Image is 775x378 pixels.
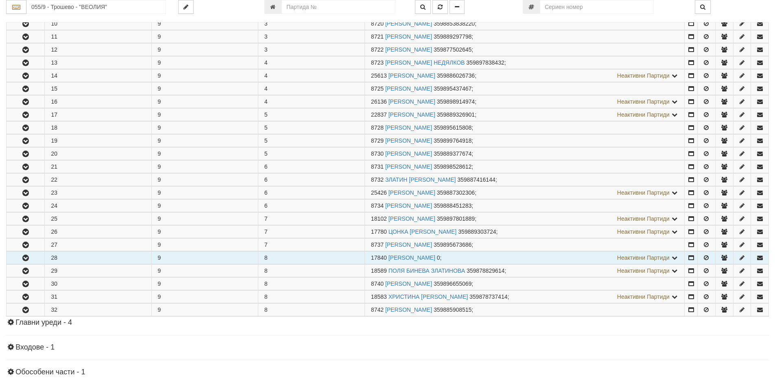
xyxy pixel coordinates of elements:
span: Партида № [371,241,384,248]
td: ; [365,108,685,121]
span: Партида № [371,20,384,27]
span: 359888451283 [434,202,472,209]
span: 6 [264,176,268,183]
span: Партида № [371,293,387,300]
span: 6 [264,202,268,209]
span: Партида № [371,33,384,40]
td: ; [365,290,685,303]
a: [PERSON_NAME] [385,20,432,27]
td: 11 [45,30,151,43]
span: 3 [264,33,268,40]
td: ; [365,173,685,186]
span: Неактивни Партиди [617,98,670,105]
span: 359898528612 [434,163,472,170]
span: 359886026736 [437,72,475,79]
span: 359889303724 [458,228,496,235]
span: 359896655069 [434,280,472,287]
td: 9 [151,134,258,147]
span: Партида № [371,267,387,274]
td: 9 [151,225,258,238]
a: [PERSON_NAME] [385,241,432,248]
span: 8 [264,267,268,274]
td: ; [365,264,685,277]
span: Неактивни Партиди [617,254,670,261]
h4: Главни уреди - 4 [6,319,769,327]
td: 23 [45,186,151,199]
td: ; [365,303,685,316]
a: [PERSON_NAME] [385,85,432,92]
a: [PERSON_NAME] [385,163,432,170]
span: 359897838432 [466,59,504,66]
h4: Входове - 1 [6,343,769,352]
td: ; [365,30,685,43]
span: 5 [264,137,268,144]
span: 8 [264,254,268,261]
td: 9 [151,160,258,173]
a: ХРИСТИНА [PERSON_NAME] [389,293,468,300]
span: Неактивни Партиди [617,111,670,118]
td: 21 [45,160,151,173]
td: ; [365,238,685,251]
td: ; [365,277,685,290]
a: [PERSON_NAME] НЕДЯЛКОВ [385,59,465,66]
td: 9 [151,108,258,121]
td: 26 [45,225,151,238]
td: 28 [45,251,151,264]
span: Партида № [371,189,387,196]
span: 6 [264,189,268,196]
span: Партида № [371,111,387,118]
td: 9 [151,121,258,134]
td: ; [365,82,685,95]
td: ; [365,134,685,147]
span: 7 [264,228,268,235]
td: 9 [151,17,258,30]
td: ; [365,186,685,199]
span: Партида № [371,228,387,235]
td: 9 [151,56,258,69]
span: Партида № [371,98,387,105]
td: ; [365,69,685,82]
td: 9 [151,147,258,160]
td: 9 [151,238,258,251]
span: Неактивни Партиди [617,215,670,222]
td: 9 [151,303,258,316]
a: [PERSON_NAME] [385,306,432,313]
span: 359889326901 [437,111,475,118]
td: ; [365,251,685,264]
td: 20 [45,147,151,160]
span: Партида № [371,46,384,53]
span: Партида № [371,124,384,131]
td: 9 [151,290,258,303]
span: Партида № [371,85,384,92]
td: 31 [45,290,151,303]
span: 359887302306 [437,189,475,196]
td: 14 [45,69,151,82]
td: 27 [45,238,151,251]
span: Партида № [371,163,384,170]
td: 15 [45,82,151,95]
td: ; [365,212,685,225]
td: ; [365,121,685,134]
span: 4 [264,98,268,105]
td: ; [365,147,685,160]
span: 359889297798 [434,33,472,40]
td: 24 [45,199,151,212]
span: Партида № [371,72,387,79]
td: 9 [151,277,258,290]
td: 25 [45,212,151,225]
span: Партида № [371,280,384,287]
td: 9 [151,251,258,264]
a: [PERSON_NAME] [385,46,432,53]
a: [PERSON_NAME] [385,33,432,40]
a: [PERSON_NAME] [385,124,432,131]
td: ; [365,225,685,238]
span: 359899764918 [434,137,472,144]
td: 19 [45,134,151,147]
span: Партида № [371,215,387,222]
td: 16 [45,95,151,108]
span: 359895615808 [434,124,472,131]
span: Неактивни Партиди [617,228,670,235]
td: 9 [151,43,258,56]
span: Неактивни Партиди [617,267,670,274]
td: 29 [45,264,151,277]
